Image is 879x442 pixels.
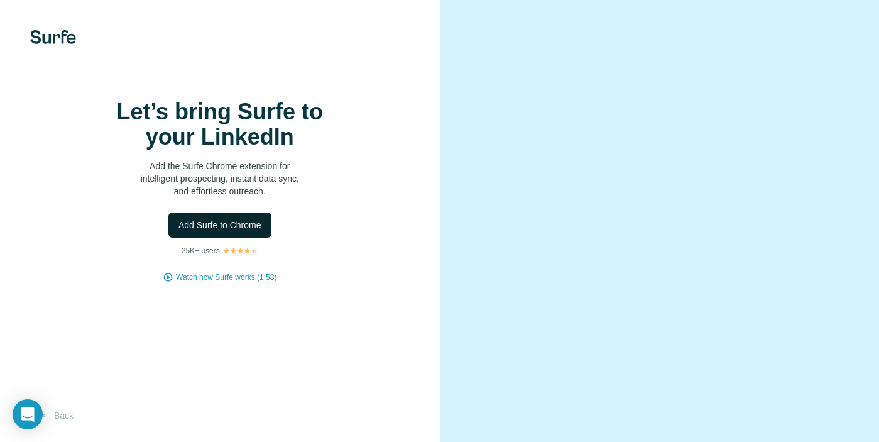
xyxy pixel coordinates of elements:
div: Open Intercom Messenger [13,399,43,429]
p: Add the Surfe Chrome extension for intelligent prospecting, instant data sync, and effortless out... [94,160,346,197]
img: Surfe's logo [30,30,76,44]
p: 25K+ users [182,245,220,257]
h1: Let’s bring Surfe to your LinkedIn [94,99,346,150]
button: Add Surfe to Chrome [168,213,271,238]
button: Watch how Surfe works (1:58) [176,272,276,283]
button: Back [30,404,82,427]
img: Rating Stars [222,247,258,255]
span: Add Surfe to Chrome [178,219,261,231]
